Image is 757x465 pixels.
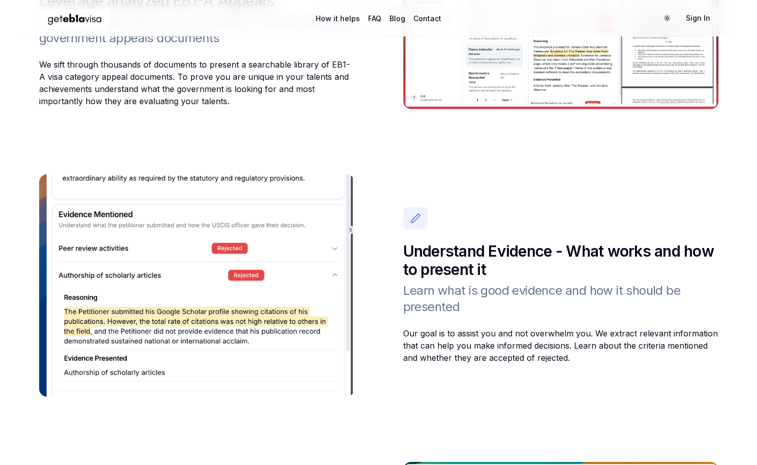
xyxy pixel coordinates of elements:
nav: Main [307,8,450,29]
div: We sift through thousands of documents to present a searchable library of EB1-A visa category app... [39,58,354,107]
a: Blog [389,14,405,24]
img: geteb1avisa logo [39,10,110,27]
div: Our goal is to assist you and not overwhelm you. We extract relevant information that can help yo... [403,327,718,364]
h3: Learn what is good evidence and how it should be presented [403,283,718,315]
h2: Understand Evidence - What works and how to present it [403,242,718,283]
img: Reasoning [39,174,354,397]
a: Sign In [678,9,718,27]
a: FAQ [368,14,381,24]
a: How it helps [316,14,360,24]
a: Home Page [39,10,265,27]
a: Contact [413,14,441,24]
